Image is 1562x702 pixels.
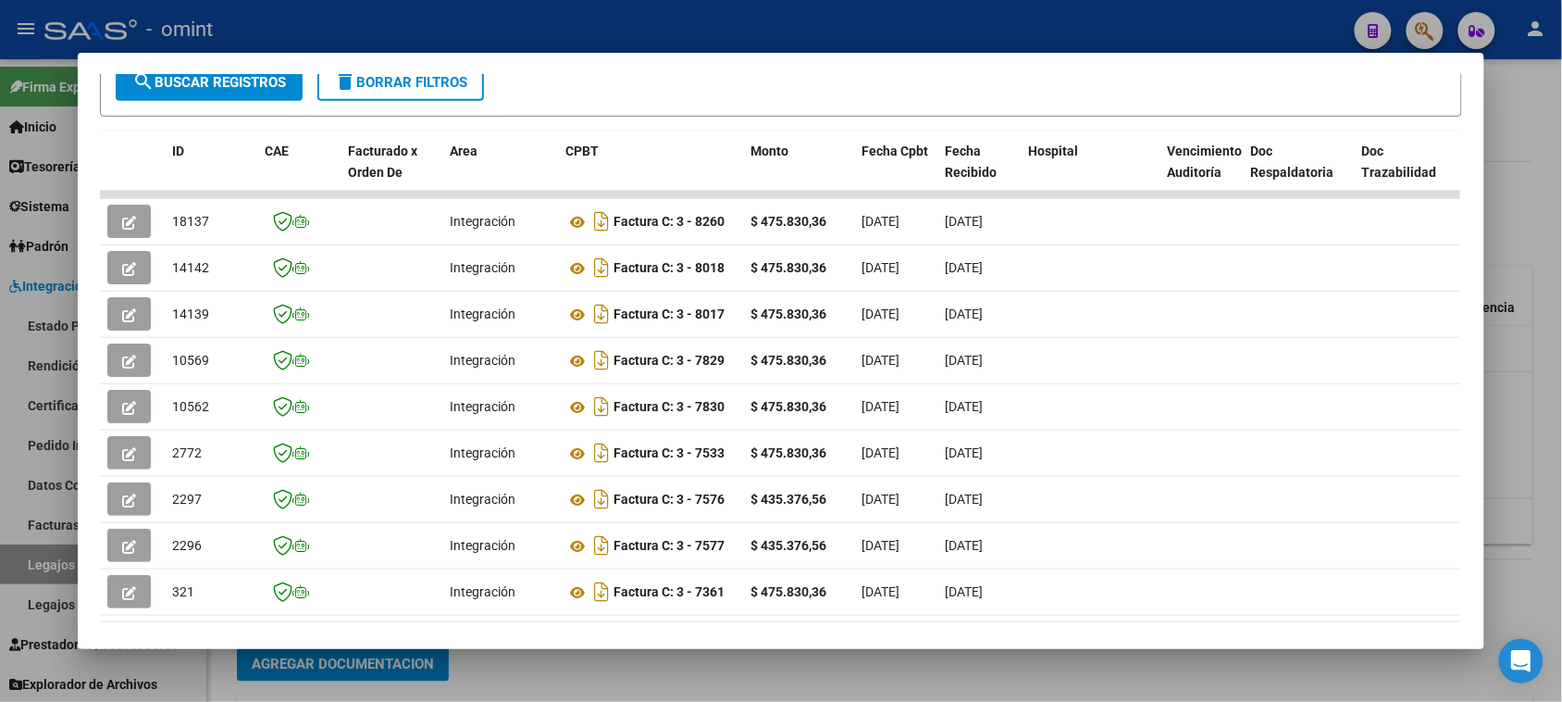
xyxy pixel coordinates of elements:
[862,307,899,321] span: [DATE]
[589,299,614,329] i: Descargar documento
[589,531,614,560] i: Descargar documento
[750,144,788,158] span: Monto
[334,74,467,91] span: Borrar Filtros
[945,307,983,321] span: [DATE]
[450,260,515,275] span: Integración
[172,260,209,275] span: 14142
[750,307,826,321] strong: $ 475.830,36
[348,144,417,180] span: Facturado x Orden De
[317,64,484,101] button: Borrar Filtros
[750,214,826,229] strong: $ 475.830,36
[558,132,743,213] datatable-header-cell: CPBT
[862,538,899,553] span: [DATE]
[1243,132,1354,213] datatable-header-cell: Doc Respaldatoria
[862,214,899,229] span: [DATE]
[450,492,515,507] span: Integración
[172,144,184,158] span: ID
[172,214,209,229] span: 18137
[945,214,983,229] span: [DATE]
[589,438,614,468] i: Descargar documento
[862,584,899,599] span: [DATE]
[614,307,725,322] strong: Factura C: 3 - 8017
[450,353,515,368] span: Integración
[172,353,209,368] span: 10569
[862,445,899,460] span: [DATE]
[450,445,515,460] span: Integración
[862,353,899,368] span: [DATE]
[937,132,1021,213] datatable-header-cell: Fecha Recibido
[165,132,257,213] datatable-header-cell: ID
[750,492,826,507] strong: $ 435.376,56
[614,446,725,461] strong: Factura C: 3 - 7533
[1361,144,1436,180] span: Doc Trazabilidad
[132,74,286,91] span: Buscar Registros
[450,144,477,158] span: Area
[450,584,515,599] span: Integración
[862,492,899,507] span: [DATE]
[862,260,899,275] span: [DATE]
[116,64,303,101] button: Buscar Registros
[614,585,725,600] strong: Factura C: 3 - 7361
[132,70,155,93] mat-icon: search
[614,354,725,369] strong: Factura C: 3 - 7829
[862,399,899,414] span: [DATE]
[862,144,928,158] span: Fecha Cpbt
[1021,132,1159,213] datatable-header-cell: Hospital
[854,132,937,213] datatable-header-cell: Fecha Cpbt
[341,132,442,213] datatable-header-cell: Facturado x Orden De
[1167,144,1242,180] span: Vencimiento Auditoría
[589,345,614,375] i: Descargar documento
[172,584,194,599] span: 321
[614,539,725,554] strong: Factura C: 3 - 7577
[750,353,826,368] strong: $ 475.830,36
[945,584,983,599] span: [DATE]
[750,538,826,553] strong: $ 435.376,56
[945,353,983,368] span: [DATE]
[614,493,725,508] strong: Factura C: 3 - 7576
[442,132,558,213] datatable-header-cell: Area
[750,445,826,460] strong: $ 475.830,36
[945,399,983,414] span: [DATE]
[450,307,515,321] span: Integración
[450,538,515,553] span: Integración
[614,261,725,276] strong: Factura C: 3 - 8018
[589,207,614,236] i: Descargar documento
[100,622,1461,669] div: 9 total
[614,400,725,415] strong: Factura C: 3 - 7830
[265,144,289,158] span: CAE
[565,144,599,158] span: CPBT
[257,132,341,213] datatable-header-cell: CAE
[172,307,209,321] span: 14139
[743,132,854,213] datatable-header-cell: Monto
[172,492,202,507] span: 2297
[1159,132,1243,213] datatable-header-cell: Vencimiento Auditoría
[1354,132,1465,213] datatable-header-cell: Doc Trazabilidad
[945,260,983,275] span: [DATE]
[750,584,826,599] strong: $ 475.830,36
[172,445,202,460] span: 2772
[589,253,614,282] i: Descargar documento
[334,70,356,93] mat-icon: delete
[750,399,826,414] strong: $ 475.830,36
[945,538,983,553] span: [DATE]
[1028,144,1078,158] span: Hospital
[450,399,515,414] span: Integración
[172,538,202,553] span: 2296
[945,492,983,507] span: [DATE]
[589,392,614,421] i: Descargar documento
[1499,639,1543,683] div: Open Intercom Messenger
[450,214,515,229] span: Integración
[1250,144,1333,180] span: Doc Respaldatoria
[589,484,614,514] i: Descargar documento
[589,577,614,607] i: Descargar documento
[172,399,209,414] span: 10562
[945,445,983,460] span: [DATE]
[945,144,997,180] span: Fecha Recibido
[750,260,826,275] strong: $ 475.830,36
[614,215,725,230] strong: Factura C: 3 - 8260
